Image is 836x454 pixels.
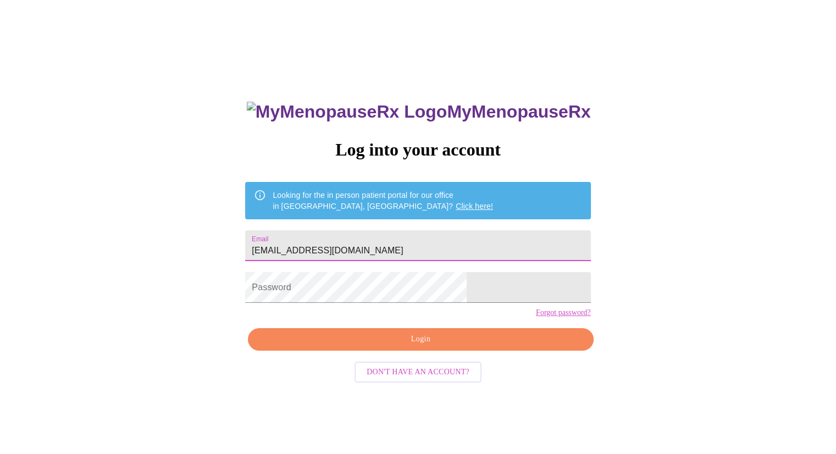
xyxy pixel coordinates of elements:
[273,185,493,216] div: Looking for the in person patient portal for our office in [GEOGRAPHIC_DATA], [GEOGRAPHIC_DATA]?
[247,102,591,122] h3: MyMenopauseRx
[367,366,469,379] span: Don't have an account?
[245,140,590,160] h3: Log into your account
[355,362,481,383] button: Don't have an account?
[247,102,447,122] img: MyMenopauseRx Logo
[248,328,593,351] button: Login
[536,308,591,317] a: Forgot password?
[456,202,493,211] a: Click here!
[352,367,484,376] a: Don't have an account?
[261,333,580,346] span: Login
